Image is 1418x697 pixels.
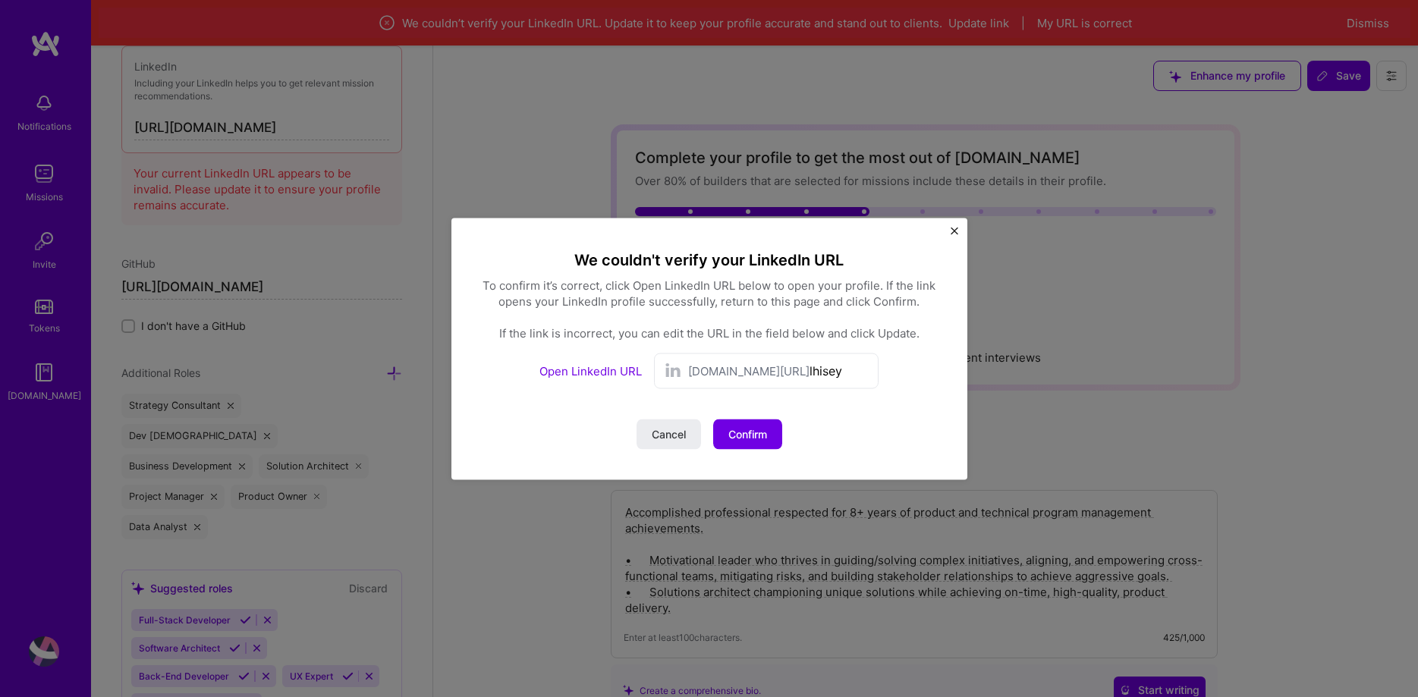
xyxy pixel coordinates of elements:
span: Cancel [652,426,686,441]
img: LinkedIn [664,362,682,380]
span: Confirm [728,426,767,441]
button: Cancel [637,419,701,449]
input: username [810,359,869,381]
div: To confirm it’s correct, click Open LinkedIn URL below to open your profile. If the link opens yo... [482,277,937,341]
button: Close [951,227,958,243]
span: [DOMAIN_NAME][URL] [688,363,810,378]
a: Open LinkedIn URL [539,363,642,378]
div: We couldn't verify your LinkedIn URL [482,248,937,271]
button: Confirm [713,419,782,449]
